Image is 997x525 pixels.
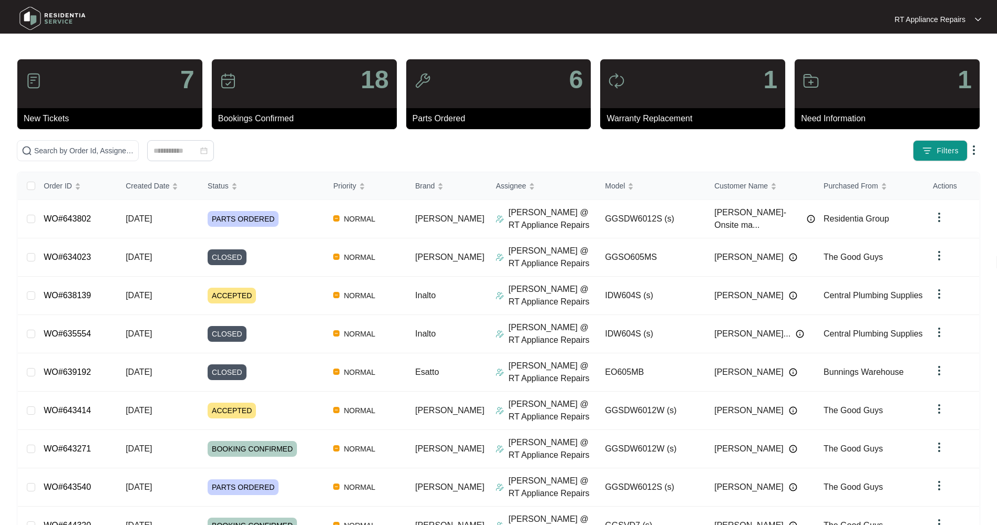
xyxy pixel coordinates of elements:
[803,72,819,89] img: icon
[333,215,340,222] img: Vercel Logo
[597,172,706,200] th: Model
[605,180,625,192] span: Model
[824,291,923,300] span: Central Plumbing Supplies
[807,215,815,223] img: Info icon
[44,253,91,261] a: WO#634023
[126,253,152,261] span: [DATE]
[126,214,152,223] span: [DATE]
[407,172,487,200] th: Brand
[569,67,583,92] p: 6
[413,112,591,125] p: Parts Ordered
[597,277,706,315] td: IDW604S (s)
[44,291,91,300] a: WO#638139
[333,330,340,337] img: Vercel Logo
[415,367,439,376] span: Esatto
[208,180,229,192] span: Status
[333,254,340,260] img: Vercel Logo
[508,398,597,423] p: [PERSON_NAME] @ RT Appliance Repairs
[117,172,199,200] th: Created Date
[496,330,504,338] img: Assigner Icon
[815,172,924,200] th: Purchased From
[208,249,246,265] span: CLOSED
[44,367,91,376] a: WO#639192
[44,180,72,192] span: Order ID
[824,367,903,376] span: Bunnings Warehouse
[218,112,397,125] p: Bookings Confirmed
[496,368,504,376] img: Assigner Icon
[714,366,784,379] span: [PERSON_NAME]
[597,315,706,353] td: IDW604S (s)
[933,249,945,262] img: dropdown arrow
[35,172,117,200] th: Order ID
[975,17,981,22] img: dropdown arrow
[333,369,340,375] img: Vercel Logo
[789,483,797,491] img: Info icon
[208,403,256,418] span: ACCEPTED
[208,441,297,457] span: BOOKING CONFIRMED
[597,353,706,392] td: EO605MB
[325,172,407,200] th: Priority
[415,406,485,415] span: [PERSON_NAME]
[340,289,379,302] span: NORMAL
[24,112,202,125] p: New Tickets
[824,214,889,223] span: Residentia Group
[340,328,379,340] span: NORMAL
[340,404,379,417] span: NORMAL
[714,251,784,264] span: [PERSON_NAME]
[763,67,777,92] p: 1
[208,288,256,303] span: ACCEPTED
[340,213,379,225] span: NORMAL
[208,479,279,495] span: PARTS ORDERED
[789,368,797,376] img: Info icon
[714,443,784,455] span: [PERSON_NAME]
[126,329,152,338] span: [DATE]
[824,444,883,453] span: The Good Guys
[415,214,485,223] span: [PERSON_NAME]
[361,67,388,92] p: 18
[933,326,945,339] img: dropdown arrow
[789,291,797,300] img: Info icon
[208,211,279,227] span: PARTS ORDERED
[496,406,504,415] img: Assigner Icon
[44,406,91,415] a: WO#643414
[597,468,706,507] td: GGSDW6012S (s)
[913,140,968,161] button: filter iconFilters
[597,392,706,430] td: GGSDW6012W (s)
[333,484,340,490] img: Vercel Logo
[415,444,485,453] span: [PERSON_NAME]
[607,112,785,125] p: Warranty Replacement
[789,406,797,415] img: Info icon
[508,321,597,346] p: [PERSON_NAME] @ RT Appliance Repairs
[714,328,790,340] span: [PERSON_NAME]...
[126,444,152,453] span: [DATE]
[487,172,597,200] th: Assignee
[126,482,152,491] span: [DATE]
[895,14,965,25] p: RT Appliance Repairs
[508,283,597,308] p: [PERSON_NAME] @ RT Appliance Repairs
[414,72,431,89] img: icon
[340,366,379,379] span: NORMAL
[333,180,356,192] span: Priority
[496,445,504,453] img: Assigner Icon
[508,206,597,232] p: [PERSON_NAME] @ RT Appliance Repairs
[340,443,379,455] span: NORMAL
[340,251,379,264] span: NORMAL
[824,482,883,491] span: The Good Guys
[415,291,436,300] span: Inalto
[508,360,597,385] p: [PERSON_NAME] @ RT Appliance Repairs
[126,180,169,192] span: Created Date
[824,180,878,192] span: Purchased From
[415,482,485,491] span: [PERSON_NAME]
[126,406,152,415] span: [DATE]
[340,481,379,493] span: NORMAL
[415,180,435,192] span: Brand
[199,172,325,200] th: Status
[333,407,340,413] img: Vercel Logo
[126,291,152,300] span: [DATE]
[415,253,485,261] span: [PERSON_NAME]
[508,245,597,270] p: [PERSON_NAME] @ RT Appliance Repairs
[220,72,237,89] img: icon
[933,211,945,224] img: dropdown arrow
[44,482,91,491] a: WO#643540
[824,329,923,338] span: Central Plumbing Supplies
